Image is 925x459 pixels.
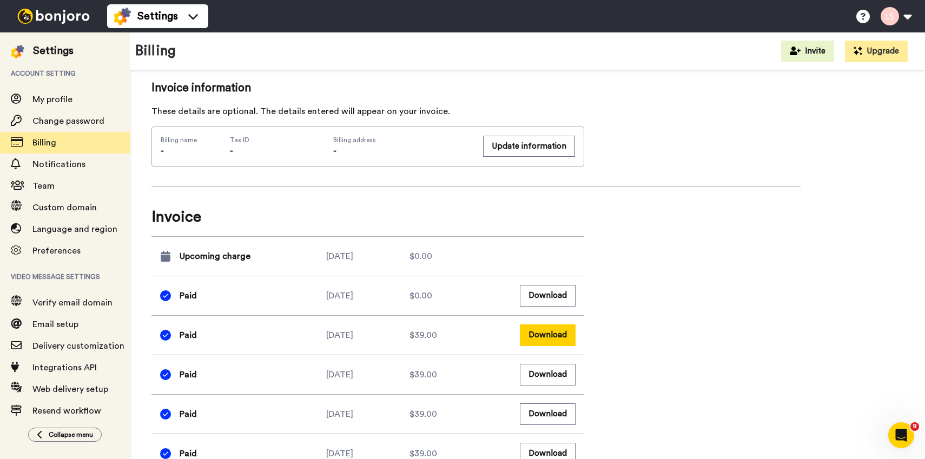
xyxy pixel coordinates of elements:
[326,408,409,421] div: [DATE]
[32,385,108,394] span: Web delivery setup
[11,45,24,58] img: settings-colored.svg
[32,225,117,234] span: Language and region
[32,298,113,307] span: Verify email domain
[333,147,336,155] span: -
[32,138,56,147] span: Billing
[28,428,102,442] button: Collapse menu
[520,285,576,306] button: Download
[135,43,176,59] h1: Billing
[520,364,576,385] button: Download
[409,289,432,302] span: $0.00
[33,43,74,58] div: Settings
[151,105,584,118] div: These details are optional. The details entered will appear on your invoice.
[910,422,919,431] span: 9
[520,324,576,345] button: Download
[137,9,178,24] span: Settings
[180,368,197,381] span: Paid
[520,403,576,424] button: Download
[230,136,249,144] span: Tax ID
[32,363,97,372] span: Integrations API
[151,206,584,228] span: Invoice
[326,329,409,342] div: [DATE]
[326,289,409,302] div: [DATE]
[180,289,197,302] span: Paid
[230,147,233,155] span: -
[161,147,164,155] span: -
[180,408,197,421] span: Paid
[409,250,493,263] div: $0.00
[483,136,575,157] button: Update information
[32,320,78,329] span: Email setup
[32,342,124,350] span: Delivery customization
[32,160,85,169] span: Notifications
[32,407,101,415] span: Resend workflow
[409,368,437,381] span: $39.00
[13,9,94,24] img: bj-logo-header-white.svg
[49,430,93,439] span: Collapse menu
[32,182,55,190] span: Team
[781,41,834,62] button: Invite
[180,329,197,342] span: Paid
[114,8,131,25] img: settings-colored.svg
[326,368,409,381] div: [DATE]
[326,250,409,263] div: [DATE]
[32,117,104,125] span: Change password
[32,247,81,255] span: Preferences
[32,95,72,104] span: My profile
[409,408,437,421] span: $39.00
[409,329,437,342] span: $39.00
[151,80,584,96] span: Invoice information
[161,136,197,144] span: Billing name
[180,250,250,263] span: Upcoming charge
[845,41,908,62] button: Upgrade
[888,422,914,448] iframe: Intercom live chat
[32,203,97,212] span: Custom domain
[333,136,471,144] span: Billing address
